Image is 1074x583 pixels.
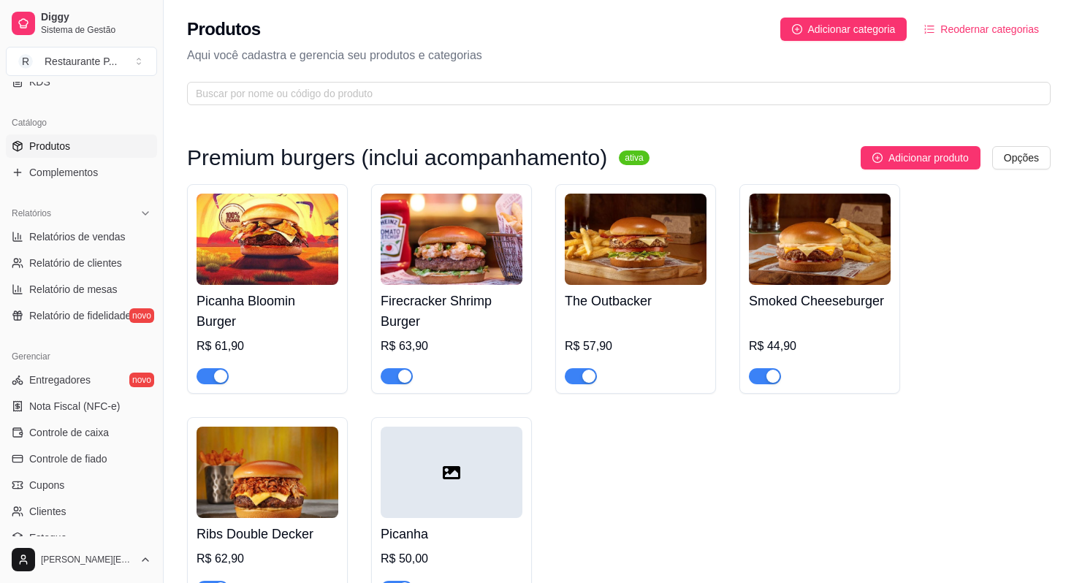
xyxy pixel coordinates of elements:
[41,554,134,565] span: [PERSON_NAME][EMAIL_ADDRESS][DOMAIN_NAME]
[197,550,338,568] div: R$ 62,90
[381,338,522,355] div: R$ 63,90
[749,291,891,311] h4: Smoked Cheeseburger
[18,54,33,69] span: R
[197,524,338,544] h4: Ribs Double Decker
[6,225,157,248] a: Relatórios de vendas
[565,291,707,311] h4: The Outbacker
[196,85,1030,102] input: Buscar por nome ou código do produto
[619,150,649,165] sup: ativa
[41,11,151,24] span: Diggy
[29,504,66,519] span: Clientes
[381,550,522,568] div: R$ 50,00
[29,451,107,466] span: Controle de fiado
[29,308,131,323] span: Relatório de fidelidade
[888,150,969,166] span: Adicionar produto
[29,165,98,180] span: Complementos
[992,146,1051,169] button: Opções
[6,447,157,470] a: Controle de fiado
[872,153,883,163] span: plus-circle
[29,478,64,492] span: Cupons
[197,194,338,285] img: product-image
[6,278,157,301] a: Relatório de mesas
[808,21,896,37] span: Adicionar categoria
[1004,150,1039,166] span: Opções
[381,524,522,544] h4: Picanha
[6,473,157,497] a: Cupons
[197,291,338,332] h4: Picanha Bloomin Burger
[792,24,802,34] span: plus-circle
[197,338,338,355] div: R$ 61,90
[29,530,66,545] span: Estoque
[780,18,907,41] button: Adicionar categoria
[41,24,151,36] span: Sistema de Gestão
[29,139,70,153] span: Produtos
[29,282,118,297] span: Relatório de mesas
[6,251,157,275] a: Relatório de clientes
[29,399,120,414] span: Nota Fiscal (NFC-e)
[924,24,934,34] span: ordered-list
[6,500,157,523] a: Clientes
[6,368,157,392] a: Entregadoresnovo
[187,47,1051,64] p: Aqui você cadastra e gerencia seu produtos e categorias
[187,18,261,41] h2: Produtos
[6,111,157,134] div: Catálogo
[6,70,157,94] a: KDS
[381,291,522,332] h4: Firecracker Shrimp Burger
[6,345,157,368] div: Gerenciar
[940,21,1039,37] span: Reodernar categorias
[6,161,157,184] a: Complementos
[861,146,980,169] button: Adicionar produto
[6,526,157,549] a: Estoque
[45,54,117,69] div: Restaurante P ...
[29,425,109,440] span: Controle de caixa
[565,338,707,355] div: R$ 57,90
[6,134,157,158] a: Produtos
[197,427,338,518] img: product-image
[6,542,157,577] button: [PERSON_NAME][EMAIL_ADDRESS][DOMAIN_NAME]
[29,373,91,387] span: Entregadores
[29,229,126,244] span: Relatórios de vendas
[29,75,50,89] span: KDS
[6,421,157,444] a: Controle de caixa
[381,194,522,285] img: product-image
[565,194,707,285] img: product-image
[187,149,607,167] h3: Premium burgers (inclui acompanhamento)
[913,18,1051,41] button: Reodernar categorias
[749,338,891,355] div: R$ 44,90
[6,304,157,327] a: Relatório de fidelidadenovo
[6,47,157,76] button: Select a team
[6,6,157,41] a: DiggySistema de Gestão
[749,194,891,285] img: product-image
[29,256,122,270] span: Relatório de clientes
[12,207,51,219] span: Relatórios
[6,395,157,418] a: Nota Fiscal (NFC-e)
